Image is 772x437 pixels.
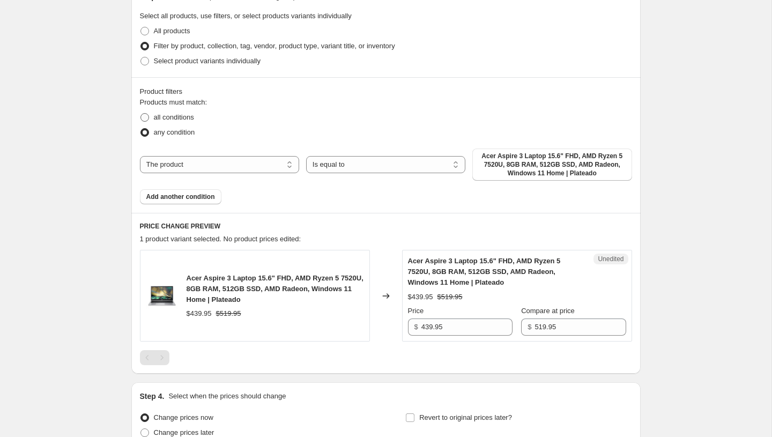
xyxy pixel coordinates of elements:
strike: $519.95 [216,308,241,319]
div: $439.95 [187,308,212,319]
span: Compare at price [521,307,575,315]
span: Revert to original prices later? [419,413,512,421]
button: Acer Aspire 3 Laptop 15.6" FHD, AMD Ryzen 5 7520U, 8GB RAM, 512GB SSD, AMD Radeon, Windows 11 Hom... [472,149,632,181]
span: Products must match: [140,98,207,106]
nav: Pagination [140,350,169,365]
span: Select all products, use filters, or select products variants individually [140,12,352,20]
button: Add another condition [140,189,221,204]
span: Filter by product, collection, tag, vendor, product type, variant title, or inventory [154,42,395,50]
span: Add another condition [146,192,215,201]
span: Price [408,307,424,315]
h2: Step 4. [140,391,165,402]
span: Select product variants individually [154,57,261,65]
span: any condition [154,128,195,136]
span: Change prices now [154,413,213,421]
img: A31524PR82F_Acer_Web_001_80x.jpg [146,280,178,312]
span: 1 product variant selected. No product prices edited: [140,235,301,243]
div: $439.95 [408,292,433,302]
span: Change prices later [154,428,214,436]
span: $ [414,323,418,331]
h6: PRICE CHANGE PREVIEW [140,222,632,231]
span: Acer Aspire 3 Laptop 15.6" FHD, AMD Ryzen 5 7520U, 8GB RAM, 512GB SSD, AMD Radeon, Windows 11 Hom... [187,274,363,303]
span: all conditions [154,113,194,121]
div: Product filters [140,86,632,97]
span: Unedited [598,255,623,263]
strike: $519.95 [437,292,463,302]
span: All products [154,27,190,35]
span: $ [528,323,531,331]
span: Acer Aspire 3 Laptop 15.6" FHD, AMD Ryzen 5 7520U, 8GB RAM, 512GB SSD, AMD Radeon, Windows 11 Hom... [408,257,561,286]
span: Acer Aspire 3 Laptop 15.6" FHD, AMD Ryzen 5 7520U, 8GB RAM, 512GB SSD, AMD Radeon, Windows 11 Hom... [479,152,625,177]
p: Select when the prices should change [168,391,286,402]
